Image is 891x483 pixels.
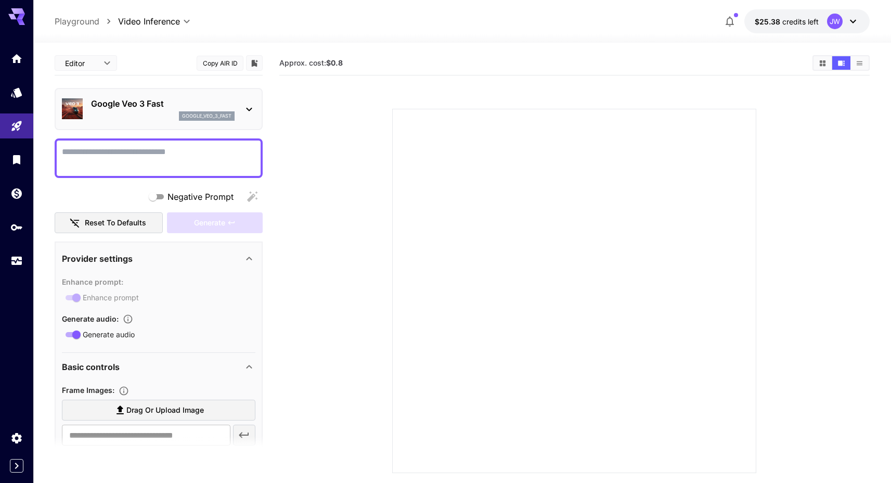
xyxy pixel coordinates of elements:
span: Generate audio : [62,314,119,323]
button: Add to library [250,57,259,69]
span: Generate audio [83,329,135,340]
span: Video Inference [118,15,180,28]
div: Wallet [10,187,23,200]
p: google_veo_3_fast [182,112,231,120]
button: Reset to defaults [55,212,163,234]
span: $25.38 [755,17,782,26]
div: Usage [10,255,23,268]
div: $25.37966 [755,16,819,27]
p: Provider settings [62,252,133,265]
button: Show media in video view [832,56,850,70]
button: $25.37966JW [744,9,870,33]
button: Show media in grid view [813,56,832,70]
p: Google Veo 3 Fast [91,97,235,110]
div: Show media in grid viewShow media in video viewShow media in list view [812,55,870,71]
span: credits left [782,17,819,26]
div: Google Veo 3 Fastgoogle_veo_3_fast [62,93,255,125]
div: Playground [10,120,23,133]
div: JW [827,14,843,29]
button: Expand sidebar [10,459,23,473]
span: Editor [65,58,97,69]
div: Models [10,86,23,99]
label: Drag or upload image [62,400,255,421]
span: Drag or upload image [126,404,204,417]
div: API Keys [10,221,23,234]
button: Upload frame images. [114,386,133,396]
b: $0.8 [326,58,343,67]
p: Basic controls [62,361,120,373]
div: Basic controls [62,354,255,379]
span: Negative Prompt [167,190,234,203]
nav: breadcrumb [55,15,118,28]
div: Library [10,153,23,166]
button: Copy AIR ID [197,56,243,71]
button: Show media in list view [850,56,869,70]
span: Approx. cost: [279,58,343,67]
div: Provider settings [62,246,255,271]
div: Settings [10,431,23,444]
div: Home [10,52,23,65]
a: Playground [55,15,99,28]
span: Frame Images : [62,386,114,395]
